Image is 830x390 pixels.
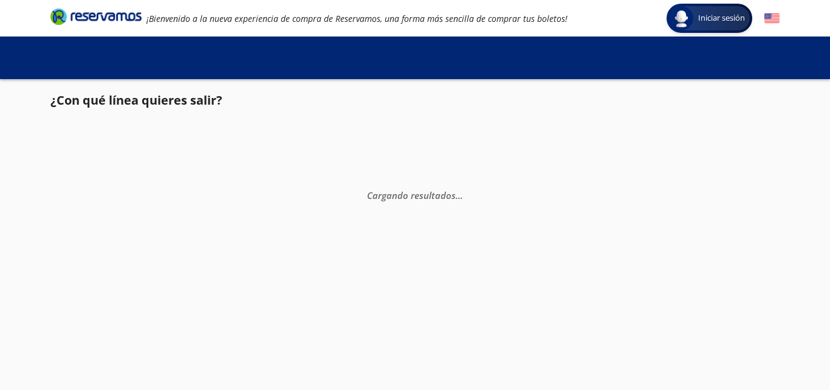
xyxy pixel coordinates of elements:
[764,11,780,26] button: English
[693,12,750,24] span: Iniciar sesión
[146,13,568,24] em: ¡Bienvenido a la nueva experiencia de compra de Reservamos, una forma más sencilla de comprar tus...
[456,189,458,201] span: .
[50,7,142,26] i: Brand Logo
[367,189,463,201] em: Cargando resultados
[50,7,142,29] a: Brand Logo
[50,91,222,110] p: ¿Con qué línea quieres salir?
[461,189,463,201] span: .
[458,189,461,201] span: .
